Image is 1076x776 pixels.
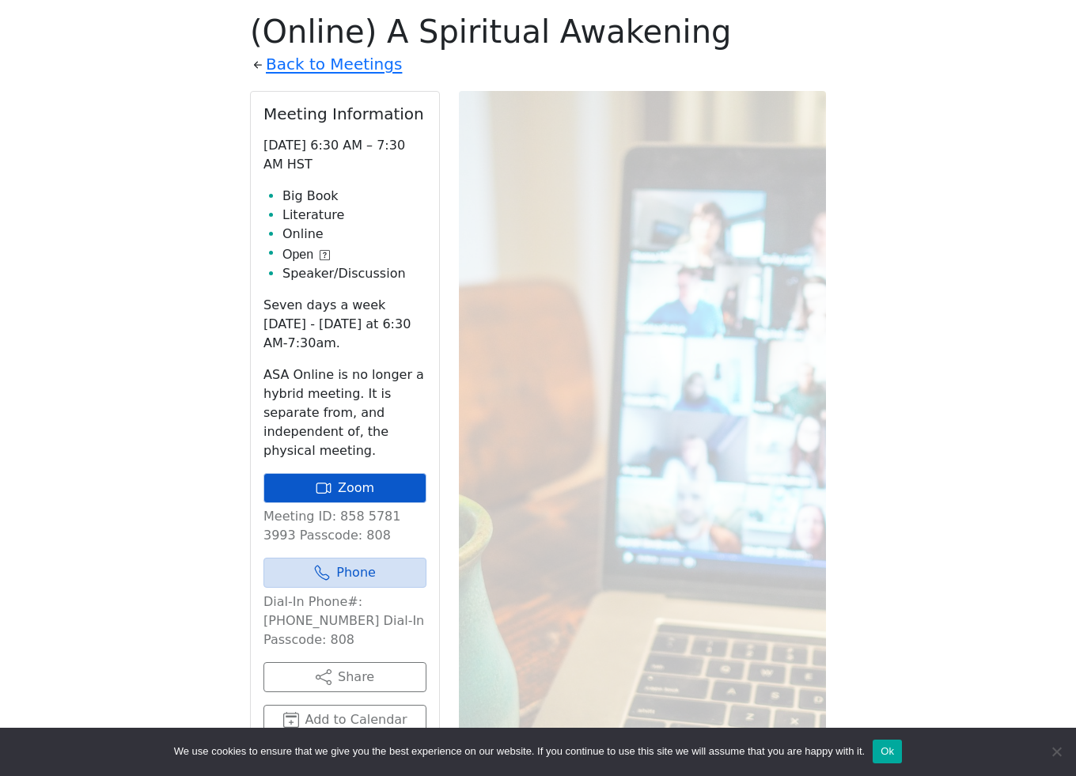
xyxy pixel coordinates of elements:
[263,473,426,503] a: Zoom
[174,744,865,759] span: We use cookies to ensure that we give you the best experience on our website. If you continue to ...
[263,296,426,353] p: Seven days a week [DATE] - [DATE] at 6:30 AM-7:30am.
[263,705,426,735] button: Add to Calendar
[282,225,426,244] li: Online
[282,206,426,225] li: Literature
[250,13,826,51] h1: (Online) A Spiritual Awakening
[282,187,426,206] li: Big Book
[263,365,426,460] p: ASA Online is no longer a hybrid meeting. It is separate from, and independent of, the physical m...
[263,507,426,545] p: Meeting ID: 858 5781 3993 Passcode: 808
[263,104,426,123] h2: Meeting Information
[263,592,426,649] p: Dial-In Phone#: [PHONE_NUMBER] Dial-In Passcode: 808
[873,740,902,763] button: Ok
[282,264,426,283] li: Speaker/Discussion
[266,51,402,78] a: Back to Meetings
[282,245,330,264] button: Open
[263,662,426,692] button: Share
[1048,744,1064,759] span: No
[263,136,426,174] p: [DATE] 6:30 AM – 7:30 AM HST
[282,245,313,264] span: Open
[263,558,426,588] a: Phone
